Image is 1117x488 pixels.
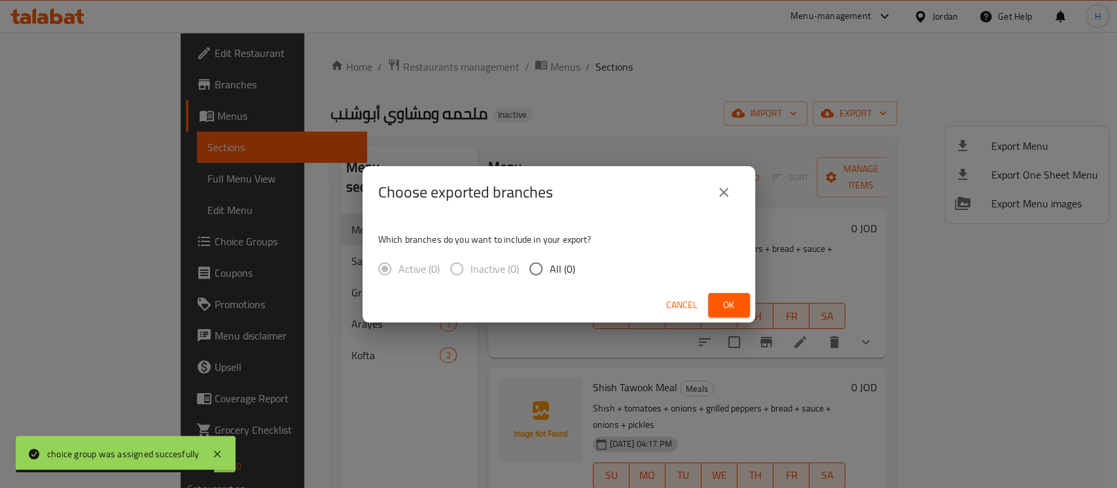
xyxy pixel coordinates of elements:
span: Cancel [666,297,698,313]
button: Cancel [661,293,703,317]
h2: Choose exported branches [378,182,553,203]
span: All (0) [550,261,575,277]
button: Ok [708,293,750,317]
span: Inactive (0) [470,261,519,277]
span: Active (0) [399,261,440,277]
p: Which branches do you want to include in your export? [378,233,739,246]
span: Ok [718,297,739,313]
button: close [708,177,739,208]
div: choice group was assigned succesfully [47,447,199,461]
